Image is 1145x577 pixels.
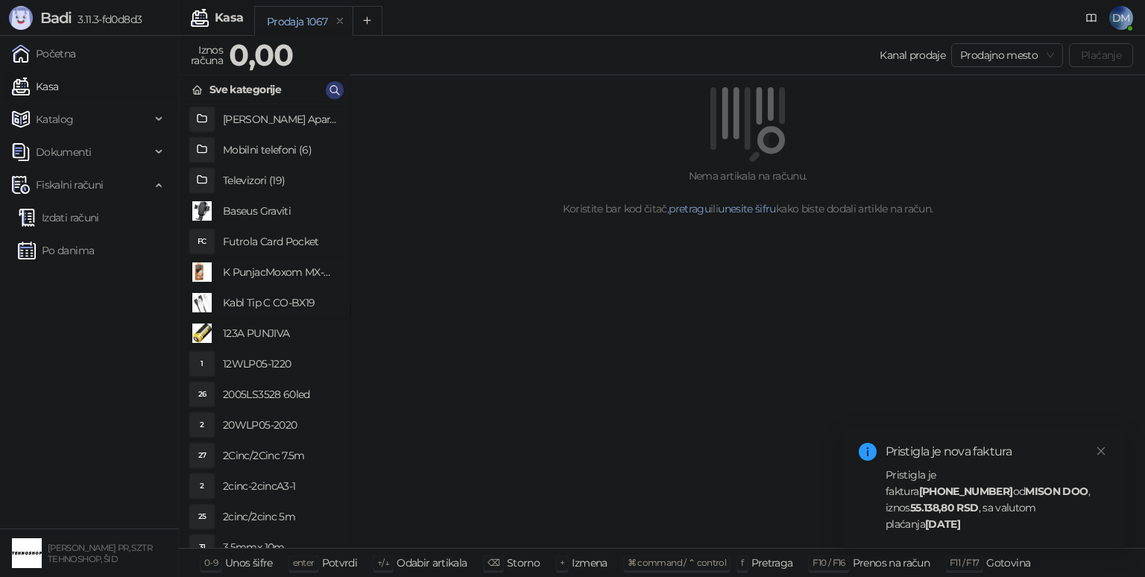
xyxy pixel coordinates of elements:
h4: 2005LS3528 60led [223,382,338,406]
div: 26 [190,382,214,406]
div: Potvrdi [322,553,358,573]
div: 25 [190,505,214,529]
div: Nema artikala na računu. Koristite bar kod čitač, ili kako biste dodali artikle na račun. [368,168,1127,217]
span: Fiskalni računi [36,170,103,200]
div: 2 [190,413,214,437]
span: ⌫ [488,557,499,568]
span: 3.11.3-fd0d8d3 [72,13,142,26]
h4: 12WLP05-1220 [223,352,338,376]
span: Badi [40,9,72,27]
span: ↑/↓ [377,557,389,568]
h4: 20WLP05-2020 [223,413,338,437]
img: Slika [190,199,214,223]
div: Gotovina [986,553,1030,573]
div: Kanal prodaje [880,47,945,63]
div: Iznos računa [188,40,226,70]
span: F11 / F17 [950,557,979,568]
span: Prodajno mesto [960,44,1054,66]
div: Storno [507,553,540,573]
h4: Futrola Card Pocket [223,230,338,253]
h4: 123A PUNJIVA [223,321,338,345]
div: FC [190,230,214,253]
div: Prodaja 1067 [267,13,327,30]
a: Početna [12,39,76,69]
a: Po danima [18,236,94,265]
img: Logo [9,6,33,30]
span: enter [293,557,315,568]
h4: 2cinc-2cincA3-1 [223,474,338,498]
div: 27 [190,444,214,467]
h4: 3.5mmx 10m [223,535,338,559]
strong: 0,00 [229,37,293,73]
span: close [1096,446,1106,456]
strong: [PHONE_NUMBER] [919,485,1013,498]
small: [PERSON_NAME] PR, SZTR TEHNOSHOP, ŠID [48,543,152,564]
a: unesite šifru [718,202,776,215]
div: 1 [190,352,214,376]
div: 31 [190,535,214,559]
div: Unos šifre [225,553,273,573]
span: + [560,557,564,568]
div: Izmena [572,553,607,573]
h4: K PunjacMoxom MX-HC25 PD 20W [223,260,338,284]
h4: [PERSON_NAME] Aparati (2) [223,107,338,131]
div: Pristigla je nova faktura [886,443,1109,461]
strong: [DATE] [925,517,960,531]
span: 0-9 [204,557,218,568]
h4: 2Cinc/2Cinc 7.5m [223,444,338,467]
button: Add tab [353,6,382,36]
div: Sve kategorije [209,81,281,98]
div: Pretraga [751,553,793,573]
span: f [741,557,743,568]
div: Kasa [215,12,243,24]
div: Odabir artikala [397,553,467,573]
strong: MISON DOO [1025,485,1088,498]
img: Slika [190,291,214,315]
a: Kasa [12,72,58,101]
a: Close [1093,443,1109,459]
div: Pristigla je faktura od , iznos , sa valutom plaćanja [886,467,1109,532]
img: Slika [190,321,214,345]
h4: Baseus Graviti [223,199,338,223]
h4: 2cinc/2cinc 5m [223,505,338,529]
div: Prenos na račun [853,553,930,573]
a: pretragu [669,202,710,215]
button: Plaćanje [1069,43,1133,67]
a: Dokumentacija [1079,6,1103,30]
img: 64x64-companyLogo-68805acf-9e22-4a20-bcb3-9756868d3d19.jpeg [12,538,42,568]
span: F10 / F16 [813,557,845,568]
h4: Televizori (19) [223,168,338,192]
div: 2 [190,474,214,498]
div: grid [180,104,350,548]
span: info-circle [859,443,877,461]
h4: Kabl Tip C CO-BX19 [223,291,338,315]
strong: 55.138,80 RSD [910,501,979,514]
button: remove [330,15,350,28]
img: Slika [190,260,214,284]
a: Izdati računi [18,203,99,233]
span: Katalog [36,104,74,134]
span: Dokumenti [36,137,91,167]
span: ⌘ command / ⌃ control [628,557,727,568]
span: DM [1109,6,1133,30]
h4: Mobilni telefoni (6) [223,138,338,162]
